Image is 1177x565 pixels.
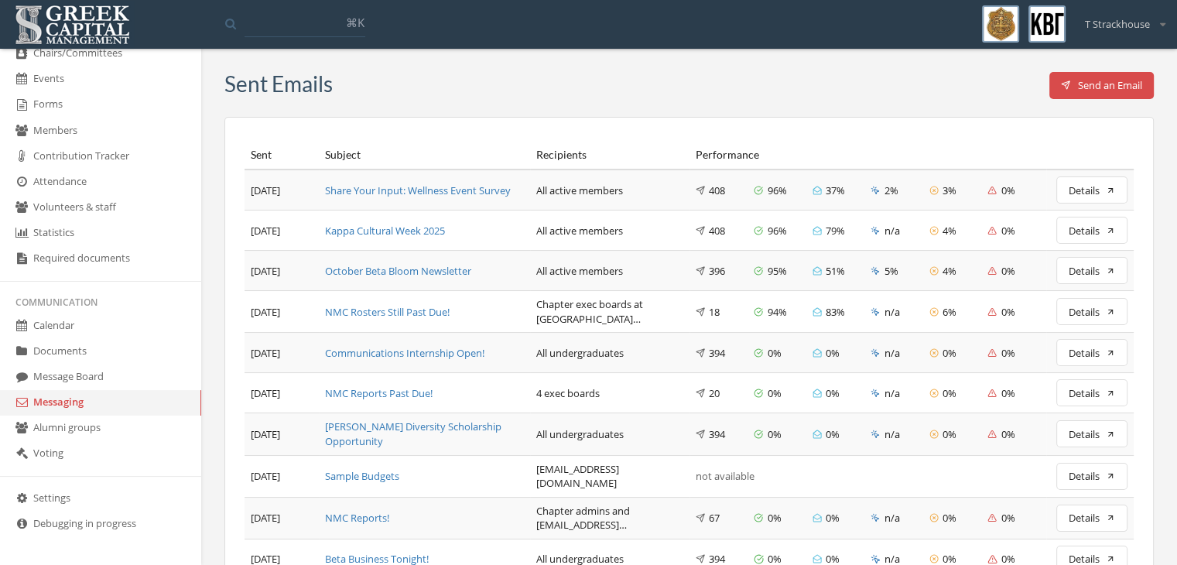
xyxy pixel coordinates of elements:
[536,264,683,279] div: All active members
[1056,505,1127,532] button: Details
[884,346,900,361] span: n/a
[325,386,525,401] div: NMC Reports Past Due!
[325,346,525,361] div: Communications Internship Open!
[709,346,725,361] span: 394
[1001,511,1015,526] span: 0 %
[943,346,956,361] span: 0 %
[536,224,683,238] div: All active members
[884,511,900,526] span: n/a
[536,386,683,401] div: 4 exec boards
[1056,339,1127,366] button: Details
[943,183,956,198] span: 3 %
[943,264,956,279] span: 4 %
[1001,224,1015,238] span: 0 %
[826,305,845,320] span: 83 %
[1001,386,1015,401] span: 0 %
[1001,346,1015,361] span: 0 %
[709,386,720,401] span: 20
[826,346,840,361] span: 0 %
[943,386,956,401] span: 0 %
[884,386,900,401] span: n/a
[768,305,787,320] span: 94 %
[251,147,313,163] div: Sent
[325,469,525,484] div: Sample Budgets
[536,297,683,326] div: Chapter exec boards at St. Norbert College (Theta), Central Methodist University (Alpha Eta), Uni...
[1075,5,1165,32] div: T Strackhouse
[251,305,280,319] span: [DATE]
[536,427,683,442] div: All undergraduates
[1056,257,1127,284] button: Details
[1001,305,1015,320] span: 0 %
[826,183,845,198] span: 37 %
[943,224,956,238] span: 4 %
[709,511,720,526] span: 67
[536,147,683,163] div: Recipients
[768,427,782,442] span: 0 %
[943,427,956,442] span: 0 %
[768,183,787,198] span: 96 %
[768,511,782,526] span: 0 %
[709,264,725,279] span: 396
[709,224,725,238] span: 408
[325,305,525,320] div: NMC Rosters Still Past Due!
[251,427,280,441] span: [DATE]
[325,264,525,279] div: October Beta Bloom Newsletter
[943,305,956,320] span: 6 %
[826,224,845,238] span: 79 %
[768,386,782,401] span: 0 %
[884,183,898,198] span: 2%
[768,264,787,279] span: 95 %
[1056,420,1127,447] button: Details
[696,469,754,483] span: not available
[346,15,364,30] span: ⌘K
[1056,217,1127,244] button: Details
[251,264,280,278] span: [DATE]
[943,511,956,526] span: 0 %
[251,511,280,525] span: [DATE]
[251,183,280,197] span: [DATE]
[251,346,280,360] span: [DATE]
[1085,17,1150,32] span: T Strackhouse
[1056,176,1127,204] button: Details
[325,224,525,238] div: Kappa Cultural Week 2025
[709,305,720,320] span: 18
[536,346,683,361] div: All undergraduates
[1049,72,1155,99] button: Send an Email
[826,264,845,279] span: 51 %
[251,224,280,238] span: [DATE]
[826,427,840,442] span: 0 %
[884,427,900,442] span: n/a
[251,386,280,400] span: [DATE]
[709,427,725,442] span: 394
[1056,463,1127,490] button: Details
[768,346,782,361] span: 0 %
[1001,264,1015,279] span: 0 %
[536,462,683,491] div: c_zawacki34@yahoo.com
[826,386,840,401] span: 0 %
[1001,427,1015,442] span: 0 %
[1001,183,1015,198] span: 0 %
[709,183,725,198] span: 408
[325,511,525,526] div: NMC Reports!
[884,264,898,279] span: 5%
[536,504,683,532] div: Chapter admins and ceo@kappabetagamma.org
[325,183,525,198] div: Share Your Input: Wellness Event Survey
[1056,298,1127,325] button: Details
[224,72,333,96] h3: Sent Emails
[325,147,525,163] div: Subject
[826,511,840,526] span: 0 %
[536,183,683,198] div: All active members
[768,224,787,238] span: 96 %
[1056,379,1127,406] button: Details
[696,147,1041,163] div: Performance
[884,224,900,238] span: n/a
[884,305,900,320] span: n/a
[251,469,280,483] span: [DATE]
[325,419,525,448] div: [PERSON_NAME] Diversity Scholarship Opportunity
